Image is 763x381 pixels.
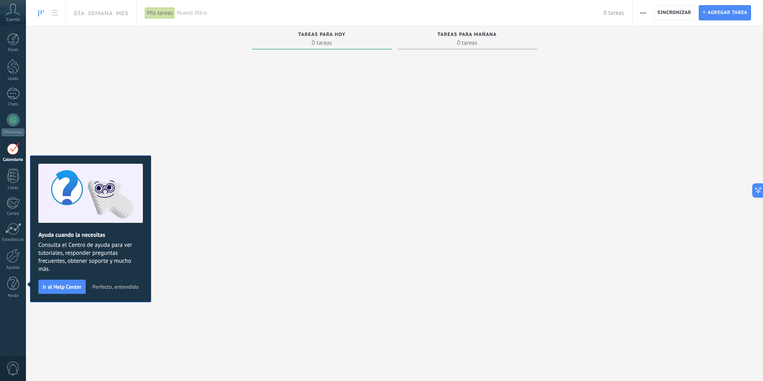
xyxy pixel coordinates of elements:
[2,293,25,298] div: Ayuda
[2,265,25,270] div: Ajustes
[48,5,61,21] a: To-do list
[658,10,692,15] span: Sincronizar
[6,17,20,22] span: Cuenta
[38,241,143,273] span: Consulta el Centro de ayuda para ver tutoriales, responder preguntas frecuentes, obtener soporte ...
[2,211,25,216] div: Correo
[437,32,497,38] span: Tareas para mañana
[2,157,25,163] div: Calendario
[2,102,25,107] div: Chats
[38,231,143,239] h2: Ayuda cuando la necesitas
[2,48,25,53] div: Panel
[256,39,388,47] span: 0 tareas
[603,9,624,17] span: 0 tareas
[637,5,649,20] button: Más
[2,76,25,81] div: Leads
[92,284,138,290] span: Perfecto, entendido
[2,237,25,242] div: Estadísticas
[89,281,142,293] button: Perfecto, entendido
[401,32,533,39] div: Tareas para mañana
[2,129,24,136] div: WhatsApp
[654,5,695,20] button: Sincronizar
[699,5,751,20] button: Agregar tarea
[43,284,81,290] span: Ir al Help Center
[2,185,25,190] div: Listas
[145,7,175,19] div: Mis tareas
[256,32,388,39] div: Tareas para hoy
[34,5,48,21] a: To-do line
[298,32,346,38] span: Tareas para hoy
[38,280,86,294] button: Ir al Help Center
[708,6,747,20] span: Agregar tarea
[401,39,533,47] span: 0 tareas
[177,9,603,17] span: Nuevo filtro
